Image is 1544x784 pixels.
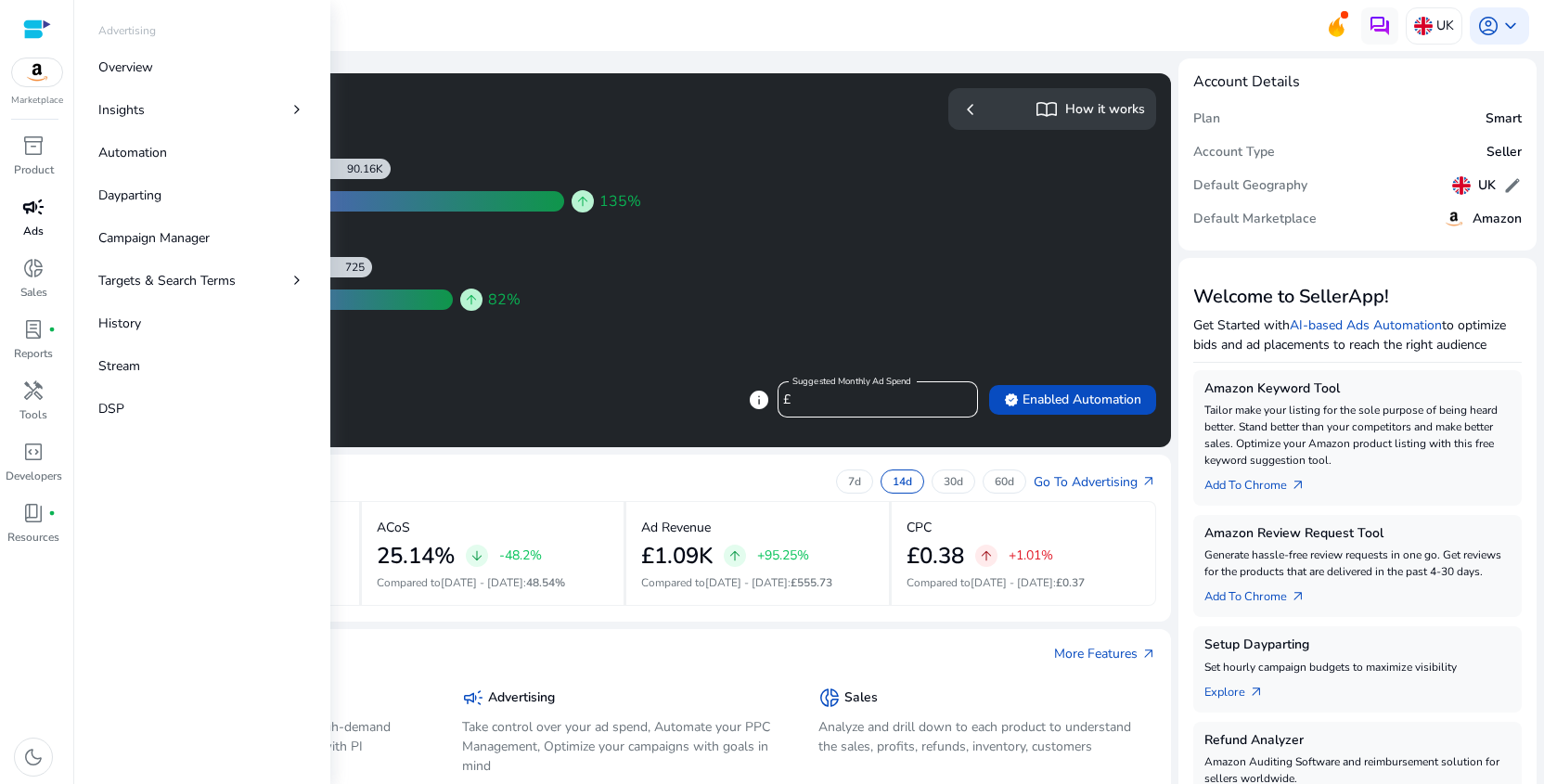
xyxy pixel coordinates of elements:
[757,549,809,562] p: +95.25%
[1443,208,1465,230] img: amazon.svg
[462,717,791,776] p: Take control over your ad spend, Automate your PPC Management, Optimize your campaigns with goals...
[641,574,874,591] p: Compared to :
[20,284,47,301] p: Sales
[1452,176,1471,195] img: uk.svg
[22,379,45,402] span: handyman
[12,58,62,86] img: amazon.svg
[783,391,791,408] span: £
[499,549,542,562] p: -48.2%
[22,257,45,279] span: donut_small
[1004,392,1019,407] span: verified
[844,690,878,706] h5: Sales
[907,574,1141,591] p: Compared to :
[705,575,788,590] span: [DATE] - [DATE]
[907,543,964,570] h2: £0.38
[22,135,45,157] span: inventory_2
[14,161,54,178] p: Product
[98,399,124,418] p: DSP
[971,575,1053,590] span: [DATE] - [DATE]
[1477,15,1499,37] span: account_circle
[1204,675,1279,701] a: Explorearrow_outward
[641,543,713,570] h2: £1.09K
[944,474,963,489] p: 30d
[488,289,521,311] span: 82%
[1204,526,1511,542] h5: Amazon Review Request Tool
[14,345,53,362] p: Reports
[1204,546,1511,580] p: Generate hassle-free review requests in one go. Get reviews for the products that are delivered i...
[98,271,236,290] p: Targets & Search Terms
[22,196,45,218] span: campaign
[22,318,45,341] span: lab_profile
[1056,575,1085,590] span: £0.37
[1204,733,1511,749] h5: Refund Analyzer
[98,186,161,205] p: Dayparting
[1249,685,1264,700] span: arrow_outward
[441,575,523,590] span: [DATE] - [DATE]
[748,389,770,411] span: info
[1193,315,1522,354] p: Get Started with to optimize bids and ad placements to reach the right audience
[1193,73,1300,91] h4: Account Details
[1054,644,1156,663] a: More Featuresarrow_outward
[98,100,145,120] p: Insights
[989,385,1156,415] button: verifiedEnabled Automation
[1478,178,1496,194] h5: UK
[6,468,62,484] p: Developers
[1193,145,1275,161] h5: Account Type
[1486,145,1522,161] h5: Seller
[727,548,742,563] span: arrow_upward
[48,509,56,517] span: fiber_manual_record
[959,98,982,121] span: chevron_left
[1193,212,1317,227] h5: Default Marketplace
[98,228,210,248] p: Campaign Manager
[96,114,619,133] h4: Forecasted Monthly Growth
[1036,98,1058,121] span: import_contacts
[288,100,306,119] span: chevron_right
[1204,469,1320,495] a: Add To Chrome
[575,194,590,209] span: arrow_upward
[19,406,47,423] p: Tools
[288,271,306,289] span: chevron_right
[1141,474,1156,489] span: arrow_outward
[792,375,911,388] mat-label: Suggested Monthly Ad Spend
[98,58,153,77] p: Overview
[1204,580,1320,606] a: Add To Chrome
[1065,102,1145,118] h5: How it works
[11,94,63,108] p: Marketplace
[526,575,565,590] span: 48.54%
[1436,9,1454,42] p: UK
[1204,402,1511,469] p: Tailor make your listing for the sole purpose of being heard better. Stand better than your compe...
[377,518,410,537] p: ACoS
[347,161,391,176] div: 90.16K
[1009,549,1053,562] p: +1.01%
[462,687,484,709] span: campaign
[995,474,1014,489] p: 60d
[98,356,140,376] p: Stream
[22,746,45,768] span: dark_mode
[488,690,555,706] h5: Advertising
[1503,176,1522,195] span: edit
[22,441,45,463] span: code_blocks
[98,314,141,333] p: History
[818,687,841,709] span: donut_small
[848,474,861,489] p: 7d
[1290,316,1442,334] a: AI-based Ads Automation
[1204,381,1511,397] h5: Amazon Keyword Tool
[791,575,832,590] span: £555.73
[1486,111,1522,127] h5: Smart
[7,529,59,546] p: Resources
[1291,589,1306,604] span: arrow_outward
[1204,637,1511,653] h5: Setup Dayparting
[818,717,1147,756] p: Analyze and drill down to each product to understand the sales, profits, refunds, inventory, cust...
[1004,390,1141,409] span: Enabled Automation
[98,143,167,162] p: Automation
[1291,478,1306,493] span: arrow_outward
[22,502,45,524] span: book_4
[1141,647,1156,662] span: arrow_outward
[464,292,479,307] span: arrow_upward
[470,548,484,563] span: arrow_downward
[979,548,994,563] span: arrow_upward
[1193,178,1307,194] h5: Default Geography
[599,190,641,212] span: 135%
[1193,111,1220,127] h5: Plan
[1204,659,1511,675] p: Set hourly campaign budgets to maximize visibility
